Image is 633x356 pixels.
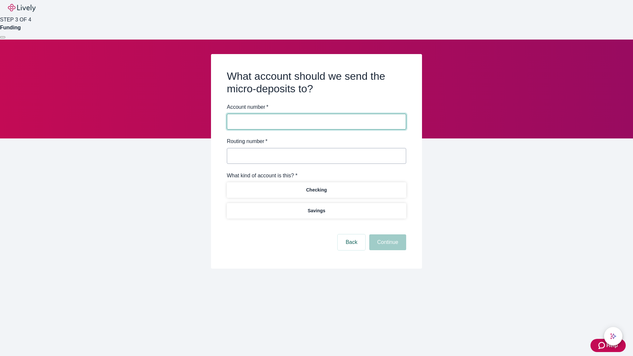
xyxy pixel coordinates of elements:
[227,203,406,219] button: Savings
[610,333,617,340] svg: Lively AI Assistant
[227,70,406,95] h2: What account should we send the micro-deposits to?
[8,4,36,12] img: Lively
[227,182,406,198] button: Checking
[606,341,618,349] span: Help
[227,172,297,180] label: What kind of account is this? *
[306,187,327,193] p: Checking
[227,137,267,145] label: Routing number
[338,234,365,250] button: Back
[604,327,622,345] button: chat
[590,339,626,352] button: Zendesk support iconHelp
[227,103,268,111] label: Account number
[598,341,606,349] svg: Zendesk support icon
[308,207,325,214] p: Savings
